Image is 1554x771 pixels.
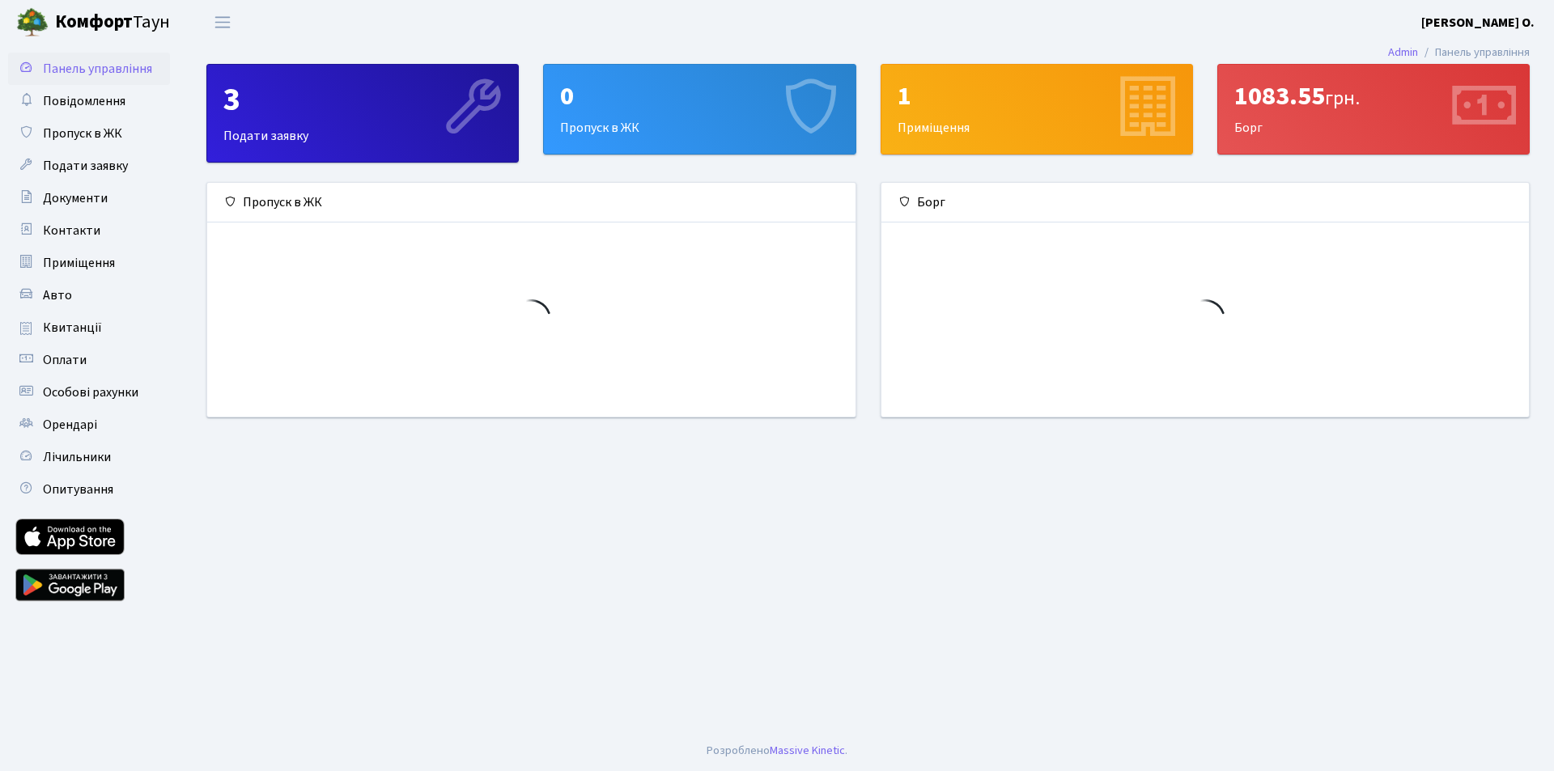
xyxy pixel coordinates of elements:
div: 1 [898,81,1176,112]
div: 0 [560,81,839,112]
a: Оплати [8,344,170,376]
a: Квитанції [8,311,170,344]
span: Авто [43,286,72,304]
a: Панель управління [8,53,170,85]
span: Особові рахунки [43,383,138,401]
a: Подати заявку [8,150,170,182]
b: Комфорт [55,9,133,35]
span: Подати заявку [43,157,128,175]
a: 0Пропуск в ЖК [543,64,856,155]
a: Особові рахунки [8,376,170,409]
div: Пропуск в ЖК [544,65,855,154]
span: Пропуск в ЖК [43,125,122,142]
span: Оплати [43,351,87,369]
div: Борг [881,183,1530,222]
div: Пропуск в ЖК [207,183,856,222]
span: грн. [1325,84,1360,112]
a: Орендарі [8,409,170,441]
img: logo.png [16,6,49,39]
div: 1083.55 [1234,81,1513,112]
a: Admin [1388,44,1418,61]
span: Контакти [43,222,100,239]
a: Лічильники [8,441,170,473]
span: Квитанції [43,319,102,337]
a: Опитування [8,473,170,506]
a: Повідомлення [8,85,170,117]
div: Розроблено . [707,742,847,760]
a: Контакти [8,214,170,247]
a: Пропуск в ЖК [8,117,170,150]
span: Приміщення [43,254,115,272]
span: Лічильники [43,448,111,466]
div: Приміщення [881,65,1192,154]
li: Панель управління [1418,44,1530,61]
div: Подати заявку [207,65,518,162]
div: 3 [223,81,502,120]
span: Таун [55,9,170,36]
a: 3Подати заявку [206,64,519,163]
nav: breadcrumb [1364,36,1554,70]
a: Авто [8,279,170,311]
a: 1Приміщення [881,64,1193,155]
div: Борг [1218,65,1529,154]
button: Переключити навігацію [202,9,243,36]
a: [PERSON_NAME] О. [1421,13,1535,32]
a: Massive Kinetic [770,742,845,759]
a: Документи [8,182,170,214]
span: Документи [43,189,108,207]
b: [PERSON_NAME] О. [1421,14,1535,32]
span: Повідомлення [43,92,125,110]
a: Приміщення [8,247,170,279]
span: Панель управління [43,60,152,78]
span: Орендарі [43,416,97,434]
span: Опитування [43,481,113,498]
